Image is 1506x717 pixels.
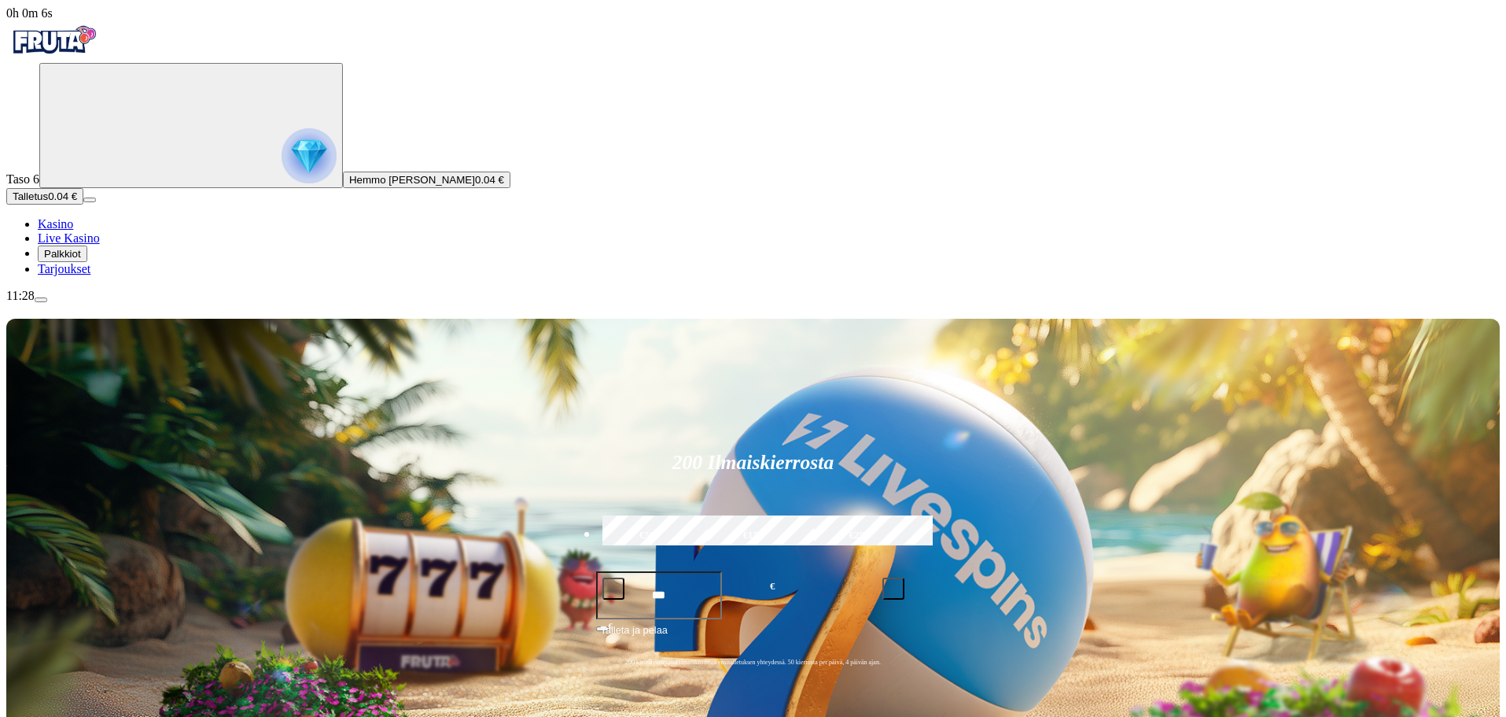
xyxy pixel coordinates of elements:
button: plus icon [882,578,904,600]
span: Talletus [13,190,48,202]
span: € [770,579,775,594]
button: Talleta ja pelaa [596,622,911,652]
span: Palkkiot [44,248,81,260]
label: €150 [704,513,801,559]
button: Talletusplus icon0.04 € [6,188,83,205]
button: minus icon [602,578,624,600]
label: €50 [598,513,696,559]
button: Hemmo [PERSON_NAME]0.04 € [343,172,510,188]
a: Tarjoukset [38,262,90,275]
span: user session time [6,6,53,20]
button: reward progress [39,63,343,188]
nav: Primary [6,20,1500,276]
button: menu [35,298,47,302]
a: Live Kasino [38,231,100,245]
img: Fruta [6,20,101,60]
a: Kasino [38,217,73,231]
span: Talleta ja pelaa [601,623,668,651]
span: € [609,621,613,630]
button: menu [83,198,96,202]
a: Fruta [6,49,101,62]
span: Taso 6 [6,172,39,186]
label: €250 [810,513,908,559]
span: 0.04 € [48,190,77,202]
nav: Main menu [6,217,1500,276]
img: reward progress [282,128,337,183]
button: Palkkiot [38,246,87,262]
span: 0.04 € [475,174,504,186]
span: 11:28 [6,289,35,302]
span: Hemmo [PERSON_NAME] [349,174,475,186]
